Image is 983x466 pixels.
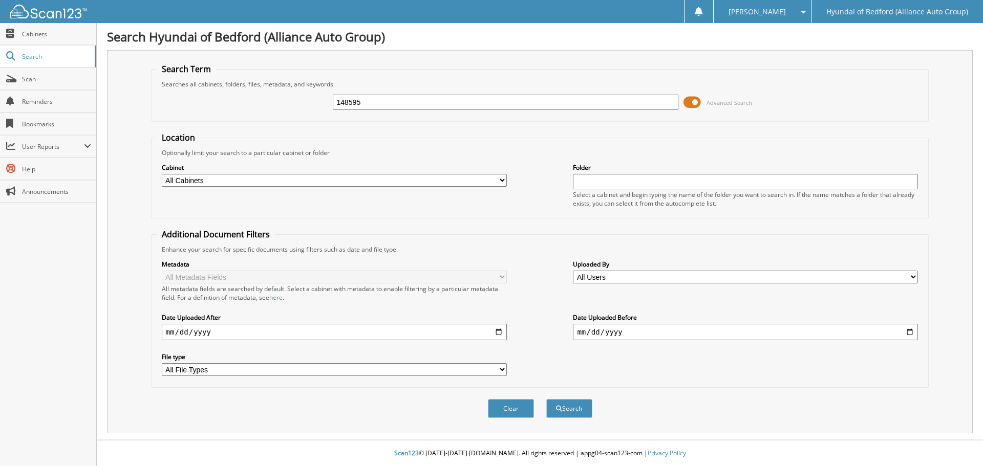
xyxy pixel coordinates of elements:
[22,75,91,83] span: Scan
[573,313,918,322] label: Date Uploaded Before
[162,352,507,361] label: File type
[729,9,786,15] span: [PERSON_NAME]
[573,190,918,208] div: Select a cabinet and begin typing the name of the folder you want to search in. If the name match...
[394,449,419,457] span: Scan123
[546,399,592,418] button: Search
[573,324,918,340] input: end
[157,245,924,254] div: Enhance your search for specific documents using filters such as date and file type.
[162,324,507,340] input: start
[107,28,973,45] h1: Search Hyundai of Bedford (Alliance Auto Group)
[157,132,200,143] legend: Location
[826,9,968,15] span: Hyundai of Bedford (Alliance Auto Group)
[22,165,91,173] span: Help
[162,163,507,172] label: Cabinet
[157,80,924,88] div: Searches all cabinets, folders, files, metadata, and keywords
[10,5,87,18] img: scan123-logo-white.svg
[97,441,983,466] div: © [DATE]-[DATE] [DOMAIN_NAME]. All rights reserved | appg04-scan123-com |
[162,284,507,302] div: All metadata fields are searched by default. Select a cabinet with metadata to enable filtering b...
[22,120,91,128] span: Bookmarks
[22,142,84,151] span: User Reports
[573,163,918,172] label: Folder
[22,52,90,61] span: Search
[269,293,283,302] a: here
[157,229,275,240] legend: Additional Document Filters
[932,417,983,466] iframe: Chat Widget
[707,99,752,106] span: Advanced Search
[488,399,534,418] button: Clear
[573,260,918,269] label: Uploaded By
[22,97,91,106] span: Reminders
[22,30,91,38] span: Cabinets
[648,449,686,457] a: Privacy Policy
[22,187,91,196] span: Announcements
[157,63,216,75] legend: Search Term
[162,313,507,322] label: Date Uploaded After
[157,148,924,157] div: Optionally limit your search to a particular cabinet or folder
[162,260,507,269] label: Metadata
